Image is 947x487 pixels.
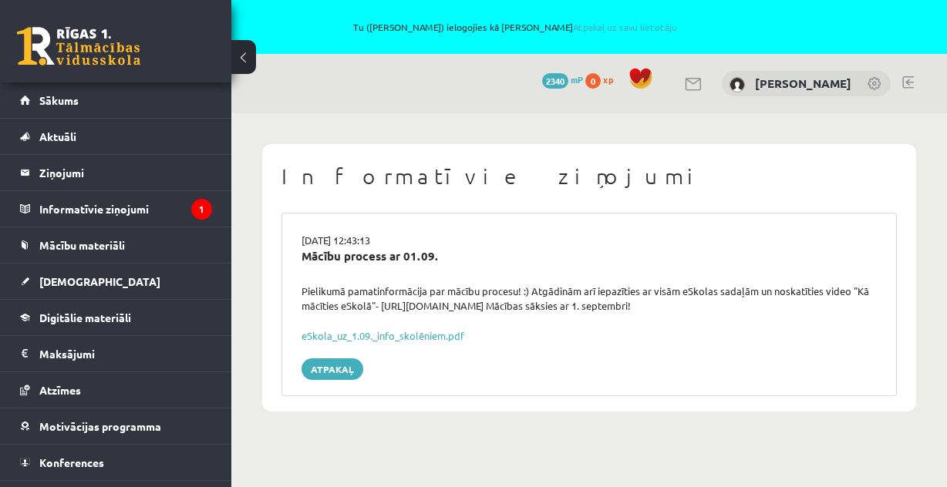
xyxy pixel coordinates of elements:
[755,76,851,91] a: [PERSON_NAME]
[302,329,464,342] a: eSkola_uz_1.09._info_skolēniem.pdf
[39,455,104,469] span: Konferences
[571,73,583,86] span: mP
[20,82,212,118] a: Sākums
[542,73,583,86] a: 2340 mP
[302,247,877,265] div: Mācību process ar 01.09.
[39,336,212,371] legend: Maksājumi
[39,311,131,324] span: Digitālie materiāli
[585,73,601,89] span: 0
[20,119,212,154] a: Aktuāli
[281,163,897,190] h1: Informatīvie ziņojumi
[39,93,79,107] span: Sākums
[730,77,745,92] img: Matīss Liepiņš
[290,233,888,248] div: [DATE] 12:43:13
[573,21,677,33] a: Atpakaļ uz savu lietotāju
[20,336,212,371] a: Maksājumi
[603,73,613,86] span: xp
[39,238,125,252] span: Mācību materiāli
[39,383,81,397] span: Atzīmes
[17,27,140,65] a: Rīgas 1. Tālmācības vidusskola
[39,419,161,433] span: Motivācijas programma
[39,274,160,288] span: [DEMOGRAPHIC_DATA]
[20,264,212,299] a: [DEMOGRAPHIC_DATA]
[20,227,212,263] a: Mācību materiāli
[585,73,621,86] a: 0 xp
[20,372,212,408] a: Atzīmes
[20,445,212,480] a: Konferences
[542,73,568,89] span: 2340
[39,129,76,143] span: Aktuāli
[20,300,212,335] a: Digitālie materiāli
[20,408,212,444] a: Motivācijas programma
[290,284,888,314] div: Pielikumā pamatinformācija par mācību procesu! :) Atgādinām arī iepazīties ar visām eSkolas sadaļ...
[302,358,363,380] a: Atpakaļ
[20,191,212,227] a: Informatīvie ziņojumi1
[191,199,212,220] i: 1
[20,155,212,190] a: Ziņojumi
[177,22,852,32] span: Tu ([PERSON_NAME]) ielogojies kā [PERSON_NAME]
[39,155,212,190] legend: Ziņojumi
[39,191,212,227] legend: Informatīvie ziņojumi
